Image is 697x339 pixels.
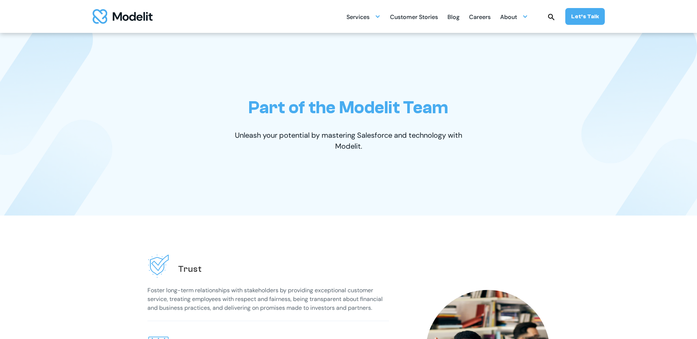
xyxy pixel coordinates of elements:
div: Let’s Talk [571,12,599,20]
div: About [500,9,528,24]
div: Services [346,11,370,25]
div: Blog [447,11,460,25]
a: Careers [469,9,491,24]
div: About [500,11,517,25]
p: Foster long-term relationships with stakeholders by providing exceptional customer service, treat... [147,286,389,312]
div: Customer Stories [390,11,438,25]
a: home [93,9,153,24]
a: Blog [447,9,460,24]
div: Services [346,9,381,24]
h1: Part of the Modelit Team [248,97,448,118]
a: Customer Stories [390,9,438,24]
div: Careers [469,11,491,25]
p: Unleash your potential by mastering Salesforce and technology with Modelit. [222,130,475,152]
img: modelit logo [93,9,153,24]
h2: Trust [178,263,202,275]
a: Let’s Talk [565,8,605,25]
